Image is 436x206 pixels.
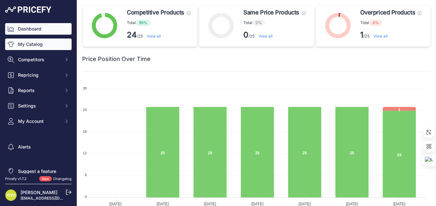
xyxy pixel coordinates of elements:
img: Pricefy Logo [5,6,51,13]
a: [PERSON_NAME] [21,190,57,195]
tspan: 18 [83,130,87,133]
strong: 24 [127,30,137,39]
a: [EMAIL_ADDRESS][DOMAIN_NAME] [21,196,88,201]
a: View all [147,34,161,39]
button: Repricing [5,69,72,81]
span: Competitive Products [127,8,184,17]
button: My Account [5,116,72,127]
h2: Price Position Over Time [82,55,151,64]
span: Same Price Products [243,8,299,17]
span: Settings [18,103,60,109]
tspan: 30 [83,86,87,90]
span: 4% [369,20,382,26]
button: Competitors [5,54,72,65]
tspan: 0 [85,195,87,199]
button: Reports [5,85,72,96]
a: Changelog [53,176,72,181]
a: View all [258,34,273,39]
a: Alerts [5,141,72,153]
tspan: 12 [83,151,87,155]
span: Reports [18,87,60,94]
div: Pricefy v1.7.2 [5,176,27,182]
p: Total [127,20,191,26]
tspan: 24 [83,108,87,112]
p: /25 [127,30,191,40]
span: 0% [252,20,265,26]
span: Overpriced Products [360,8,415,17]
p: Total [243,20,305,26]
a: View all [373,34,388,39]
span: My Account [18,118,60,124]
span: Competitors [18,56,60,63]
p: /25 [243,30,305,40]
a: My Catalog [5,39,72,50]
a: Suggest a feature [5,166,72,177]
nav: Sidebar [5,23,72,177]
p: /25 [360,30,422,40]
a: Dashboard [5,23,72,35]
p: Total [360,20,422,26]
span: New [39,176,52,182]
strong: 0 [243,30,249,39]
button: Settings [5,100,72,112]
span: Repricing [18,72,60,78]
tspan: 6 [85,173,87,177]
span: 96% [136,20,151,26]
strong: 1 [360,30,363,39]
